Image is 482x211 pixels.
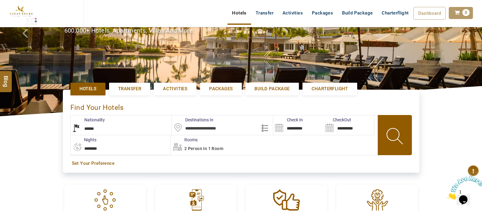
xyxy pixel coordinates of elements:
[462,9,470,16] span: 0
[154,83,196,95] a: Activities
[445,173,482,202] iframe: chat widget
[200,83,242,95] a: Packages
[109,83,150,95] a: Transfer
[302,83,357,95] a: Charterflight
[71,117,105,123] label: Nationality
[338,7,377,19] a: Build Package
[2,2,40,26] img: Chat attention grabber
[171,137,198,143] label: Rooms
[70,97,412,115] div: Find Your Hotels
[449,7,473,19] a: 0
[245,83,299,95] a: Build Package
[70,137,96,143] label: nights
[172,117,213,123] label: Destinations In
[118,86,141,92] span: Transfer
[228,7,251,19] a: Hotels
[307,7,338,19] a: Packages
[251,7,278,19] a: Transfer
[163,86,187,92] span: Activities
[324,115,374,135] input: Search
[377,7,413,19] a: Charterflight
[70,83,105,95] a: Hotels
[254,86,290,92] span: Build Package
[324,117,351,123] label: CheckOut
[184,146,223,151] span: 2 Person in 1 Room
[209,86,233,92] span: Packages
[79,86,96,92] span: Hotels
[312,86,348,92] span: Charterflight
[72,160,410,167] a: Set Your Preference
[278,7,307,19] a: Activities
[5,2,37,25] img: The Royal Line Holidays
[382,10,409,16] span: Charterflight
[2,2,5,8] span: 1
[273,117,303,123] label: Check In
[2,75,10,81] span: Blog
[418,11,441,16] span: Dashboard
[273,115,324,135] input: Search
